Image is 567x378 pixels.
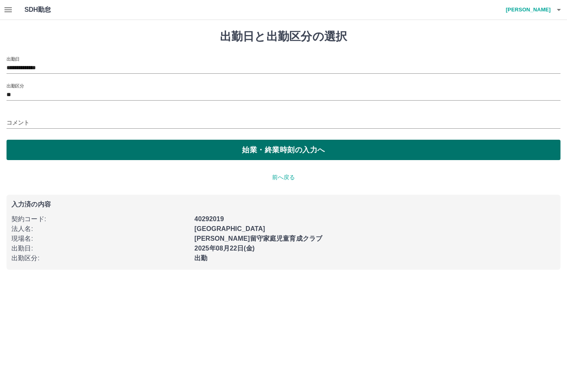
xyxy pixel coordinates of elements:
[11,214,189,224] p: 契約コード :
[11,253,189,263] p: 出勤区分 :
[7,140,560,160] button: 始業・終業時刻の入力へ
[7,30,560,44] h1: 出勤日と出勤区分の選択
[7,56,20,62] label: 出勤日
[194,255,207,262] b: 出勤
[7,83,24,89] label: 出勤区分
[11,201,556,208] p: 入力済の内容
[194,245,255,252] b: 2025年08月22日(金)
[194,225,265,232] b: [GEOGRAPHIC_DATA]
[194,215,224,222] b: 40292019
[11,234,189,244] p: 現場名 :
[194,235,322,242] b: [PERSON_NAME]留守家庭児童育成クラブ
[11,224,189,234] p: 法人名 :
[11,244,189,253] p: 出勤日 :
[7,173,560,182] p: 前へ戻る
